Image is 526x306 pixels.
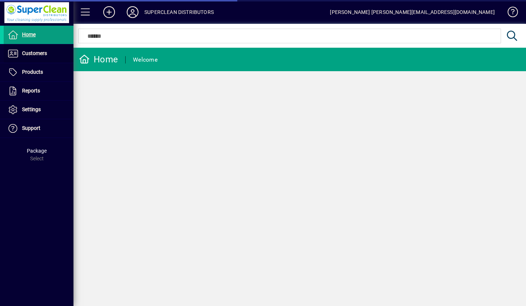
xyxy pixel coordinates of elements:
[330,6,495,18] div: [PERSON_NAME] [PERSON_NAME][EMAIL_ADDRESS][DOMAIN_NAME]
[97,6,121,19] button: Add
[22,125,40,131] span: Support
[144,6,214,18] div: SUPERCLEAN DISTRIBUTORS
[22,106,41,112] span: Settings
[79,54,118,65] div: Home
[22,50,47,56] span: Customers
[22,69,43,75] span: Products
[22,32,36,37] span: Home
[4,44,73,63] a: Customers
[4,63,73,81] a: Products
[133,54,158,66] div: Welcome
[22,88,40,94] span: Reports
[4,101,73,119] a: Settings
[27,148,47,154] span: Package
[121,6,144,19] button: Profile
[502,1,517,25] a: Knowledge Base
[4,119,73,138] a: Support
[4,82,73,100] a: Reports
